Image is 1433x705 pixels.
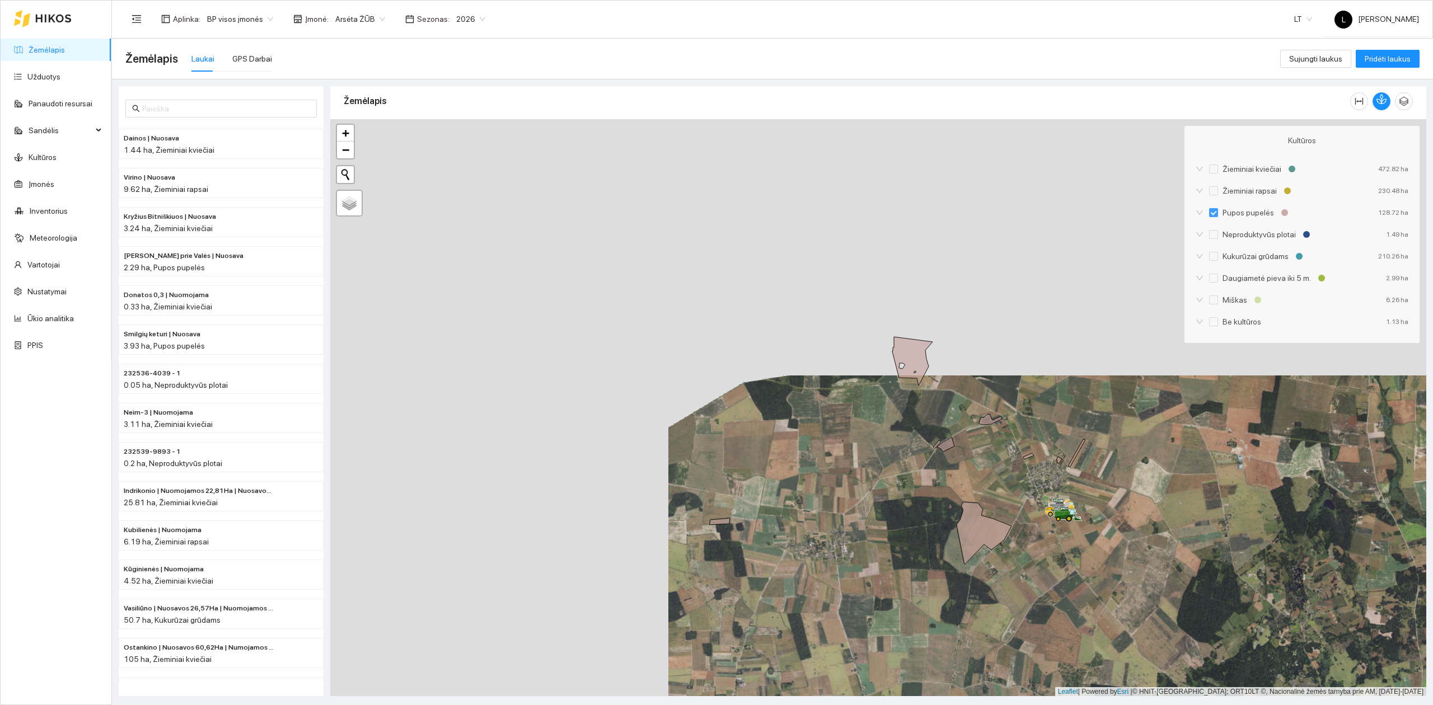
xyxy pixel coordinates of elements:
a: Meteorologija [30,233,77,242]
span: Žemėlapis [125,50,178,68]
span: down [1196,252,1203,260]
span: Vasiliūno | Nuosavos 26,57Ha | Nuomojamos 24,15Ha [124,603,274,614]
span: shop [293,15,302,23]
span: Indrikonio | Nuomojamos 22,81Ha | Nuosavos 3,00 Ha [124,486,274,496]
span: menu-fold [132,14,142,24]
span: 1.44 ha, Žieminiai kviečiai [124,145,214,154]
span: Miškas [1218,294,1252,306]
button: Initiate a new search [337,166,354,183]
span: BP visos įmonės [207,11,273,27]
div: GPS Darbai [232,53,272,65]
span: | [1131,688,1132,695]
span: − [342,143,349,157]
span: Daugiametė pieva iki 5 m. [1218,272,1315,284]
span: Kubilienės | Nuomojama [124,525,202,535]
span: Be kultūros [1218,316,1266,328]
span: Pridėti laukus [1365,53,1411,65]
div: | Powered by © HNIT-[GEOGRAPHIC_DATA]; ORT10LT ©, Nacionalinė žemės tarnyba prie AM, [DATE]-[DATE] [1055,687,1426,697]
a: Leaflet [1058,688,1078,695]
span: 2026 [456,11,485,27]
div: Žemėlapis [344,85,1350,117]
button: menu-fold [125,8,148,30]
a: Užduotys [27,72,60,81]
div: 2.99 ha [1386,272,1408,284]
div: 1.49 ha [1386,228,1408,241]
span: 0.2 ha, Neproduktyvūs plotai [124,459,222,468]
span: + [342,126,349,140]
div: 6.26 ha [1386,294,1408,306]
span: down [1196,231,1203,238]
span: Rolando prie Valės | Nuosava [124,251,243,261]
span: Virino | Nuosava [124,172,175,183]
div: 210.26 ha [1378,250,1408,262]
span: down [1196,187,1203,195]
a: Pridėti laukus [1356,54,1420,63]
span: layout [161,15,170,23]
a: Vartotojai [27,260,60,269]
a: Zoom out [337,142,354,158]
a: Ūkio analitika [27,314,74,323]
span: 0.33 ha, Žieminiai kviečiai [124,302,212,311]
a: Įmonės [29,180,54,189]
div: 472.82 ha [1378,163,1408,175]
span: 2.29 ha, Pupos pupelės [124,263,205,272]
span: 232539-9893 - 1 [124,446,181,457]
span: Donatos 0,3 | Nuomojama [124,290,209,300]
span: column-width [1351,97,1368,106]
span: 232536-4039 - 1 [124,368,181,379]
span: 3.11 ha, Žieminiai kviečiai [124,420,213,429]
span: Kūginienės | Nuomojama [124,564,204,575]
button: column-width [1350,92,1368,110]
span: Dainos | Nuosava [124,133,179,144]
a: Zoom in [337,125,354,142]
span: down [1196,296,1203,304]
span: LT [1294,11,1312,27]
span: Aplinka : [173,13,200,25]
span: 3.93 ha, Pupos pupelės [124,341,205,350]
div: 128.72 ha [1378,206,1408,219]
span: down [1196,274,1203,282]
span: Ostankino | Nuosavos 60,62Ha | Numojamos 44,38Ha [124,642,274,653]
span: Neproduktyvūs plotai [1218,228,1300,241]
div: Laukai [191,53,214,65]
span: 50.7 ha, Kukurūzai grūdams [124,615,221,624]
a: Panaudoti resursai [29,99,92,108]
input: Paieška [142,102,310,115]
div: 1.13 ha [1386,316,1408,328]
span: Neim-3 | Nuomojama [124,407,193,418]
span: Įmonė : [305,13,329,25]
span: search [132,105,140,112]
a: Žemėlapis [29,45,65,54]
span: 105 ha, Žieminiai kviečiai [124,655,212,664]
span: Kryžius Bitniškiuos | Nuosava [124,211,216,222]
span: 3.24 ha, Žieminiai kviečiai [124,224,213,233]
span: Žieminiai kviečiai [1218,163,1286,175]
a: Inventorius [30,206,68,215]
span: Sezonas : [417,13,449,25]
a: PPIS [27,341,43,350]
div: 230.48 ha [1378,185,1408,197]
span: Arsėta ŽŪB [335,11,385,27]
span: Pupos pupelės [1218,206,1279,219]
span: Sandėlis [29,119,92,142]
span: Žieminiai rapsai [1218,185,1281,197]
span: 9.62 ha, Žieminiai rapsai [124,185,208,194]
span: Smilgių keturi | Nuosava [124,329,200,340]
span: [PERSON_NAME] [1334,15,1419,23]
span: Kukurūzai grūdams [1218,250,1293,262]
span: Už kapelių | Nuosava [124,681,232,692]
a: Layers [337,191,362,215]
span: 6.19 ha, Žieminiai rapsai [124,537,209,546]
span: down [1196,318,1203,326]
a: Esri [1117,688,1129,695]
a: Nustatymai [27,287,67,296]
span: L [1342,11,1346,29]
a: Kultūros [29,153,57,162]
span: 25.81 ha, Žieminiai kviečiai [124,498,218,507]
span: Kultūros [1288,134,1316,147]
span: 0.05 ha, Neproduktyvūs plotai [124,380,228,389]
button: Sujungti laukus [1280,50,1351,68]
a: Sujungti laukus [1280,54,1351,63]
span: down [1196,209,1203,217]
span: down [1196,165,1203,173]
